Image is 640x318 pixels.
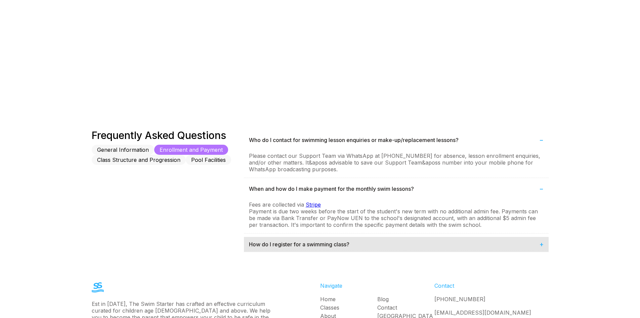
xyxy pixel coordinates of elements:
[249,208,544,228] p: Payment is due two weeks before the start of the student's new term with no additional admin fee....
[92,155,186,165] button: Class Structure and Progression
[540,240,544,248] span: +
[249,201,544,228] div: Fees are collected via
[92,282,104,292] img: The Swim Starter Logo
[539,136,544,144] span: −
[186,155,231,165] button: Pool Facilities
[539,185,544,193] span: −
[320,282,434,289] div: Navigate
[434,282,549,289] div: Contact
[244,133,549,147] div: Who do I contact for swimming lesson enquiries or make-up/replacement lessons?
[377,296,434,303] a: Blog
[249,152,544,173] p: Please contact our Support Team via WhatsApp at [PHONE_NUMBER] for absence, lesson enrollment enq...
[434,296,485,303] a: [PHONE_NUMBER]
[154,145,228,155] button: Enrollment and Payment
[92,129,244,141] div: Frequently Asked Questions
[306,201,321,208] a: Stripe
[244,237,549,252] div: How do I register for a swimming class?
[377,304,434,311] a: Contact
[320,296,377,303] a: Home
[320,304,377,311] a: Classes
[244,181,549,196] div: When and how do I make payment for the monthly swim lessons?
[92,145,154,155] button: General Information
[434,309,531,316] a: [EMAIL_ADDRESS][DOMAIN_NAME]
